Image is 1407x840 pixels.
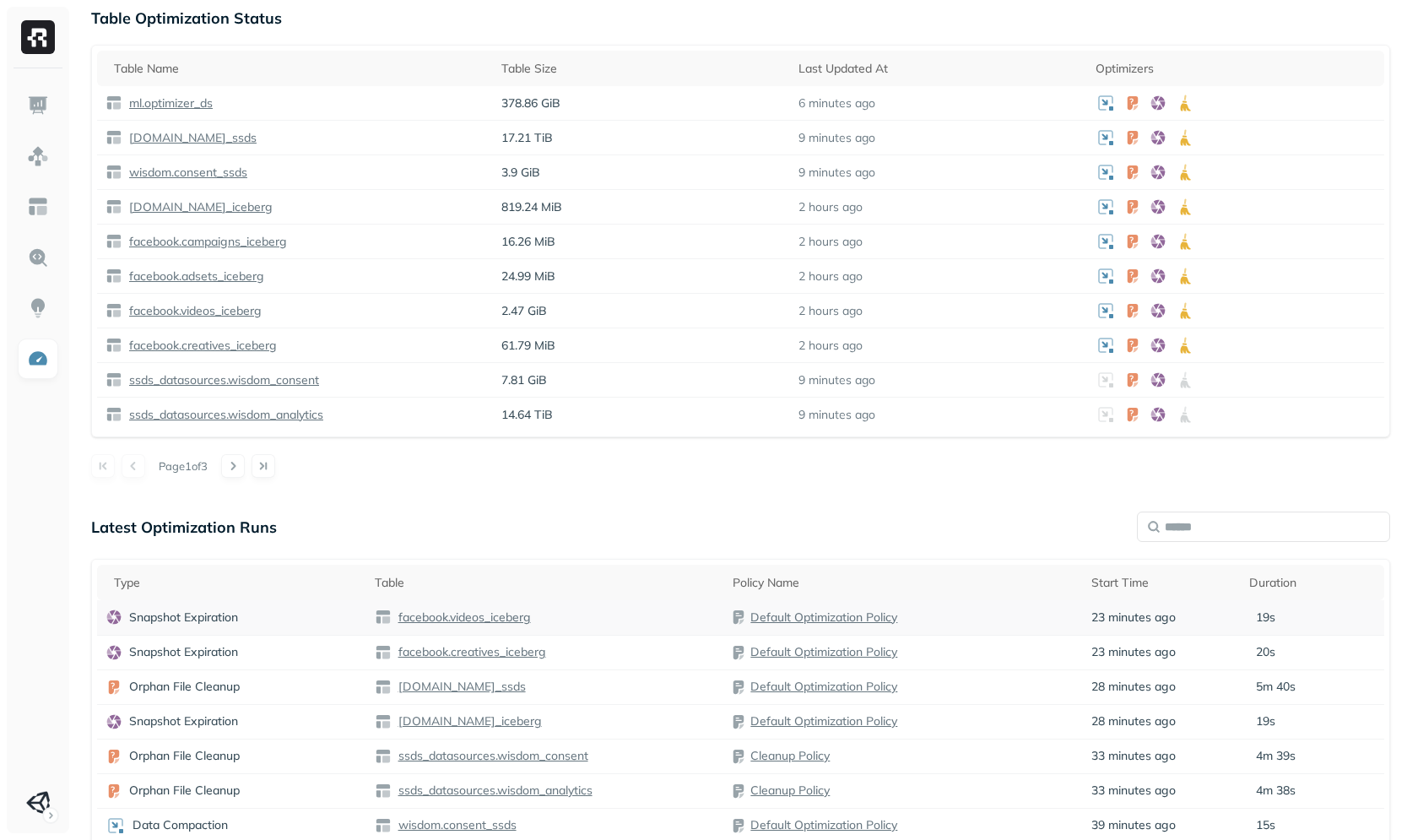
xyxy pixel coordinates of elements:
[750,679,897,694] a: Default Optimization Policy
[501,372,782,388] p: 7.81 GiB
[392,644,546,660] a: facebook.creatives_iceberg
[501,95,782,111] p: 378.86 GiB
[395,644,546,660] p: facebook.creatives_iceberg
[126,130,257,146] p: [DOMAIN_NAME]_ssds
[1249,575,1376,591] div: Duration
[114,61,484,77] div: Table Name
[395,783,593,799] p: ssds_datasources.wisdom_analytics
[375,609,392,626] img: table
[122,234,287,250] a: facebook.campaigns_iceberg
[395,817,517,833] p: wisdom.consent_ssds
[27,95,49,117] img: Dashboard
[395,713,542,729] p: [DOMAIN_NAME]_iceberg
[27,196,49,218] img: Asset Explorer
[129,748,240,764] p: Orphan File Cleanup
[122,338,277,354] a: facebook.creatives_iceberg
[798,407,875,423] p: 9 minutes ago
[106,302,122,319] img: table
[798,372,875,388] p: 9 minutes ago
[129,610,238,626] p: Snapshot Expiration
[395,610,531,626] p: facebook.videos_iceberg
[1096,61,1376,77] div: Optimizers
[750,817,897,832] a: Default Optimization Policy
[122,165,247,181] a: wisdom.consent_ssds
[27,297,49,319] img: Insights
[392,610,531,626] a: facebook.videos_iceberg
[1256,817,1275,833] p: 15s
[114,575,358,591] div: Type
[798,338,863,354] p: 2 hours ago
[1091,713,1176,729] span: 28 minutes ago
[126,372,319,388] p: ssds_datasources.wisdom_consent
[501,130,782,146] p: 17.21 TiB
[1091,644,1176,660] span: 23 minutes ago
[122,268,264,285] a: facebook.adsets_iceberg
[798,303,863,319] p: 2 hours ago
[750,783,830,798] a: Cleanup Policy
[27,247,49,268] img: Query Explorer
[91,8,1390,28] p: Table Optimization Status
[392,713,542,729] a: [DOMAIN_NAME]_iceberg
[106,337,122,354] img: table
[798,199,863,215] p: 2 hours ago
[798,95,875,111] p: 6 minutes ago
[129,783,240,799] p: Orphan File Cleanup
[375,644,392,661] img: table
[1256,644,1275,660] p: 20s
[798,61,1079,77] div: Last Updated At
[122,372,319,388] a: ssds_datasources.wisdom_consent
[106,406,122,423] img: table
[1091,817,1176,833] span: 39 minutes ago
[798,165,875,181] p: 9 minutes ago
[126,199,273,215] p: [DOMAIN_NAME]_iceberg
[106,129,122,146] img: table
[733,575,1074,591] div: Policy Name
[1091,610,1176,626] span: 23 minutes ago
[375,783,392,799] img: table
[1256,679,1296,695] p: 5m 40s
[1091,679,1176,695] span: 28 minutes ago
[798,234,863,250] p: 2 hours ago
[122,199,273,215] a: [DOMAIN_NAME]_iceberg
[91,518,277,537] p: Latest Optimization Runs
[133,817,228,833] p: Data Compaction
[106,198,122,215] img: table
[501,268,782,285] p: 24.99 MiB
[106,95,122,111] img: table
[395,679,526,695] p: [DOMAIN_NAME]_ssds
[375,575,717,591] div: Table
[392,817,517,833] a: wisdom.consent_ssds
[501,61,782,77] div: Table Size
[798,268,863,285] p: 2 hours ago
[129,713,238,729] p: Snapshot Expiration
[27,348,49,370] img: Optimization
[501,165,782,181] p: 3.9 GiB
[122,95,213,111] a: ml.optimizer_ds
[106,233,122,250] img: table
[129,679,240,695] p: Orphan File Cleanup
[1091,575,1232,591] div: Start Time
[159,458,208,474] p: Page 1 of 3
[126,268,264,285] p: facebook.adsets_iceberg
[106,268,122,285] img: table
[375,713,392,730] img: table
[122,130,257,146] a: [DOMAIN_NAME]_ssds
[21,20,55,54] img: Ryft
[126,303,262,319] p: facebook.videos_iceberg
[27,145,49,167] img: Assets
[126,338,277,354] p: facebook.creatives_iceberg
[501,338,782,354] p: 61.79 MiB
[129,644,238,660] p: Snapshot Expiration
[395,748,588,764] p: ssds_datasources.wisdom_consent
[392,679,526,695] a: [DOMAIN_NAME]_ssds
[26,791,50,815] img: Unity
[1091,783,1176,799] span: 33 minutes ago
[126,165,247,181] p: wisdom.consent_ssds
[375,679,392,696] img: table
[122,407,323,423] a: ssds_datasources.wisdom_analytics
[501,303,782,319] p: 2.47 GiB
[1256,748,1296,764] p: 4m 39s
[1091,748,1176,764] span: 33 minutes ago
[501,199,782,215] p: 819.24 MiB
[1256,713,1275,729] p: 19s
